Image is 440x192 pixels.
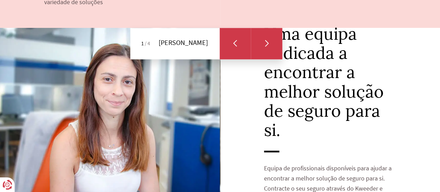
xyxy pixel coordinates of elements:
span: 4 [147,40,150,47]
span: / [145,40,146,47]
span: [PERSON_NAME] [158,38,208,46]
div: Previous slide [219,28,251,59]
div: Next slide [251,28,282,59]
span: 1 [141,40,144,47]
h2: Uma equipa dedicada a encontrar a melhor solução de seguro para si. [264,24,396,151]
